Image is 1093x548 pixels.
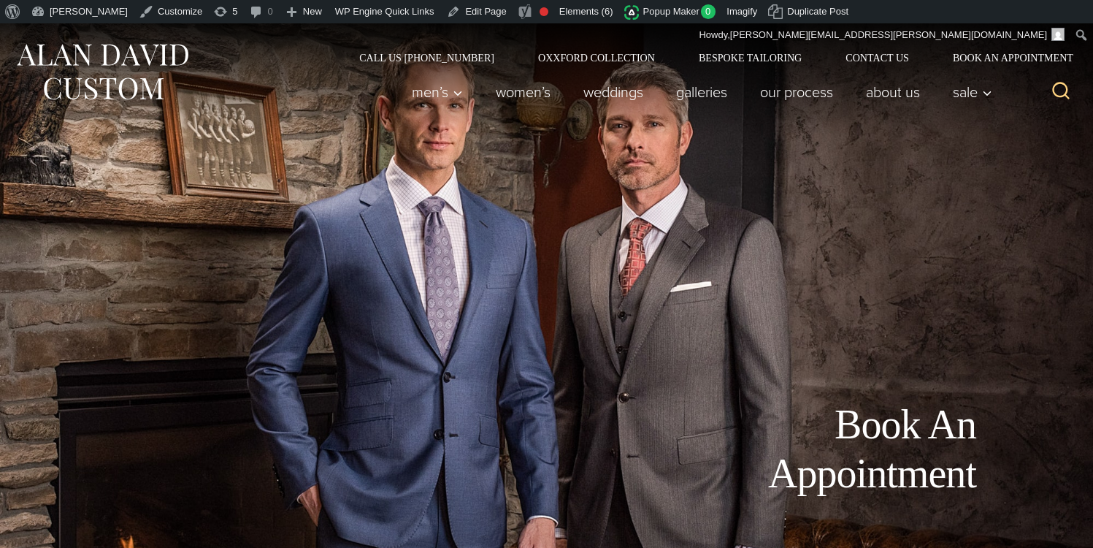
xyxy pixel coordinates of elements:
[694,23,1070,47] a: Howdy,
[480,77,567,107] a: Women’s
[701,4,716,19] span: 0
[648,400,976,498] h1: Book An Appointment
[1043,75,1078,110] button: View Search Form
[744,77,850,107] a: Our Process
[337,53,516,63] a: Call Us [PHONE_NUMBER]
[677,53,824,63] a: Bespoke Tailoring
[953,85,992,99] span: Sale
[337,53,1078,63] nav: Secondary Navigation
[730,29,1047,40] span: [PERSON_NAME][EMAIL_ADDRESS][PERSON_NAME][DOMAIN_NAME]
[567,77,660,107] a: weddings
[396,77,1000,107] nav: Primary Navigation
[850,77,937,107] a: About Us
[660,77,744,107] a: Galleries
[931,53,1078,63] a: Book an Appointment
[540,7,548,16] div: Focus keyphrase not set
[15,39,190,104] img: Alan David Custom
[412,85,463,99] span: Men’s
[824,53,931,63] a: Contact Us
[516,53,677,63] a: Oxxford Collection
